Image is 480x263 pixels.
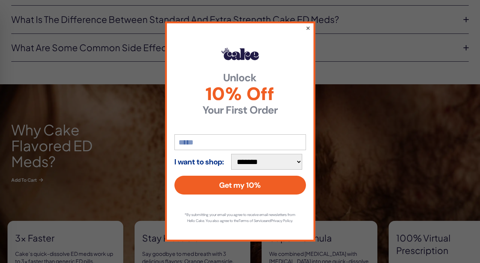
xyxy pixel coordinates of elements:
[174,73,306,83] strong: Unlock
[174,158,224,166] strong: I want to shop:
[271,218,292,223] a: Privacy Policy
[174,85,306,103] span: 10% Off
[221,48,259,60] img: Hello Cake
[305,23,310,32] button: ×
[182,212,298,224] p: *By submitting your email you agree to receive email newsletters from Hello Cake. You also agree ...
[239,218,265,223] a: Terms of Service
[174,176,306,195] button: Get my 10%
[174,105,306,116] strong: Your First Order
